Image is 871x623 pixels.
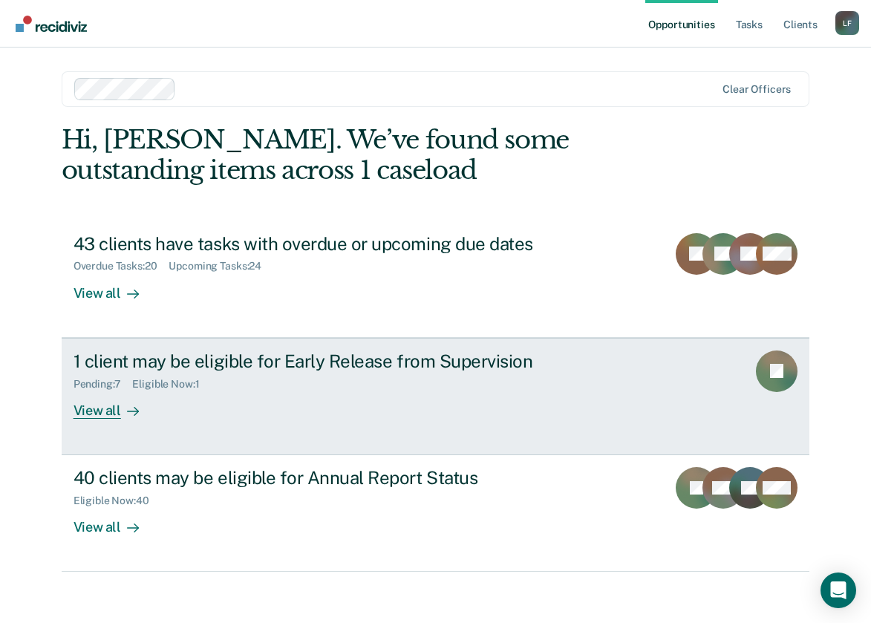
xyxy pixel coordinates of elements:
[74,260,169,273] div: Overdue Tasks : 20
[62,221,810,338] a: 43 clients have tasks with overdue or upcoming due datesOverdue Tasks:20Upcoming Tasks:24View all
[62,125,660,186] div: Hi, [PERSON_NAME]. We’ve found some outstanding items across 1 caseload
[835,11,859,35] div: L F
[74,495,161,507] div: Eligible Now : 40
[132,378,211,391] div: Eligible Now : 1
[74,467,595,489] div: 40 clients may be eligible for Annual Report Status
[74,350,595,372] div: 1 client may be eligible for Early Release from Supervision
[74,378,133,391] div: Pending : 7
[821,573,856,608] div: Open Intercom Messenger
[74,507,157,536] div: View all
[74,233,595,255] div: 43 clients have tasks with overdue or upcoming due dates
[62,455,810,572] a: 40 clients may be eligible for Annual Report StatusEligible Now:40View all
[74,390,157,419] div: View all
[169,260,273,273] div: Upcoming Tasks : 24
[16,16,87,32] img: Recidiviz
[74,273,157,301] div: View all
[722,83,791,96] div: Clear officers
[835,11,859,35] button: Profile dropdown button
[62,338,810,455] a: 1 client may be eligible for Early Release from SupervisionPending:7Eligible Now:1View all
